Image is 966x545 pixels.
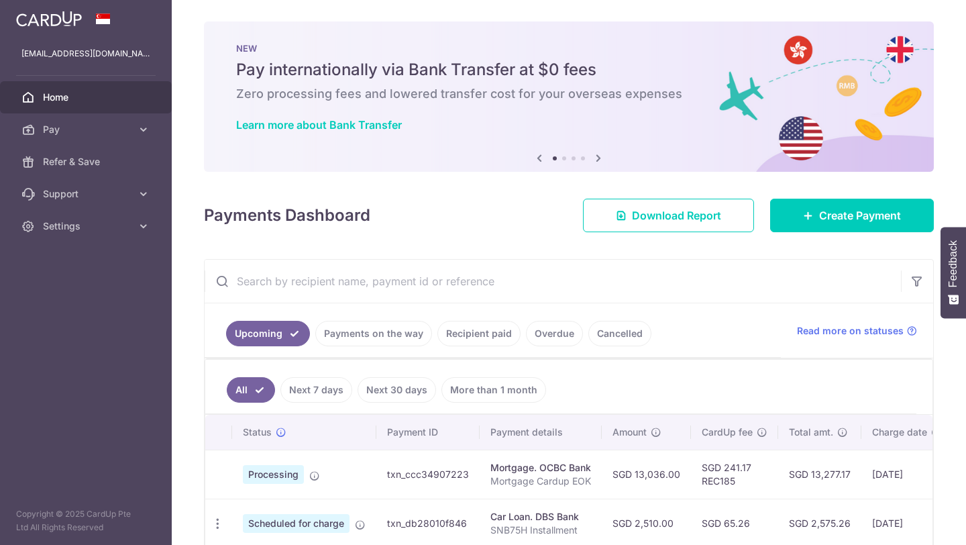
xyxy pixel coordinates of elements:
a: Learn more about Bank Transfer [236,118,402,132]
div: Car Loan. DBS Bank [490,510,591,524]
span: CardUp fee [702,426,753,439]
td: SGD 13,036.00 [602,450,691,499]
a: More than 1 month [441,377,546,403]
a: Cancelled [588,321,651,346]
span: Status [243,426,272,439]
h4: Payments Dashboard [204,203,370,228]
h5: Pay internationally via Bank Transfer at $0 fees [236,59,902,81]
p: [EMAIL_ADDRESS][DOMAIN_NAME] [21,47,150,60]
a: Recipient paid [437,321,521,346]
p: SNB75H Installment [490,524,591,537]
img: CardUp [16,11,82,27]
span: Scheduled for charge [243,514,350,533]
a: Overdue [526,321,583,346]
td: SGD 13,277.17 [778,450,861,499]
span: Home [43,91,131,104]
a: Read more on statuses [797,324,917,338]
td: [DATE] [861,450,953,499]
span: Total amt. [789,426,833,439]
span: Read more on statuses [797,324,904,338]
a: All [227,377,275,403]
div: Mortgage. OCBC Bank [490,461,591,475]
img: Bank transfer banner [204,21,934,172]
iframe: Opens a widget where you can find more information [879,505,953,538]
span: Settings [43,219,131,233]
a: Next 7 days [280,377,352,403]
span: Amount [612,426,647,439]
p: Mortgage Cardup EOK [490,475,591,488]
span: Charge date [872,426,927,439]
span: Support [43,187,131,201]
span: Pay [43,123,131,136]
h6: Zero processing fees and lowered transfer cost for your overseas expenses [236,86,902,102]
p: NEW [236,43,902,54]
a: Download Report [583,199,754,232]
span: Create Payment [819,207,901,224]
td: SGD 241.17 REC185 [691,450,778,499]
span: Download Report [632,207,721,224]
span: Refer & Save [43,155,131,168]
span: Processing [243,465,304,484]
a: Payments on the way [315,321,432,346]
span: Feedback [947,240,959,287]
td: txn_ccc34907223 [376,450,480,499]
a: Upcoming [226,321,310,346]
a: Create Payment [770,199,934,232]
input: Search by recipient name, payment id or reference [205,260,901,303]
a: Next 30 days [358,377,436,403]
th: Payment details [480,415,602,450]
th: Payment ID [376,415,480,450]
button: Feedback - Show survey [941,227,966,318]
